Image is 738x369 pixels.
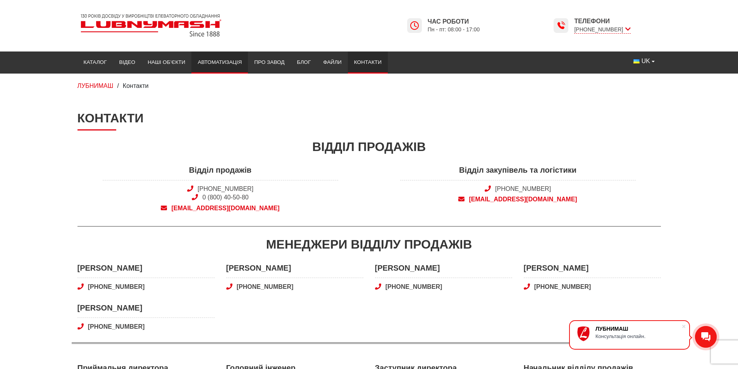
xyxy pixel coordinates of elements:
a: Про завод [248,54,291,71]
span: Телефони [574,17,630,26]
a: [PHONE_NUMBER] [495,185,551,192]
div: Відділ продажів [77,138,661,156]
a: 0 (800) 40-50-80 [203,194,249,201]
a: [PHONE_NUMBER] [375,283,512,291]
img: Українська [633,59,640,64]
span: [PERSON_NAME] [524,263,661,278]
a: Контакти [348,54,388,71]
span: [PERSON_NAME] [77,263,215,278]
a: [PHONE_NUMBER] [77,323,215,331]
span: Час роботи [428,17,480,26]
a: Відео [113,54,142,71]
a: [PHONE_NUMBER] [226,283,363,291]
a: Файли [317,54,348,71]
a: Автоматизація [191,54,248,71]
a: Каталог [77,54,113,71]
h1: Контакти [77,111,661,130]
span: Пн - пт: 08:00 - 17:00 [428,26,480,33]
div: ЛУБНИМАШ [595,326,681,332]
span: Контакти [123,82,149,89]
span: Відділ закупівель та логістики [400,165,636,180]
a: Наші об’єкти [141,54,191,71]
span: [PERSON_NAME] [77,302,215,318]
span: UK [642,57,650,65]
a: ЛУБНИМАШ [77,82,114,89]
a: Блог [291,54,317,71]
div: Менеджери відділу продажів [77,236,661,253]
a: [EMAIL_ADDRESS][DOMAIN_NAME] [400,195,636,204]
a: [PHONE_NUMBER] [524,283,661,291]
button: UK [627,54,661,69]
img: Lubnymash [77,11,225,40]
span: [PHONE_NUMBER] [574,26,630,34]
img: Lubnymash time icon [410,21,419,30]
div: Консультація онлайн. [595,333,681,339]
span: [PERSON_NAME] [226,263,363,278]
a: [EMAIL_ADDRESS][DOMAIN_NAME] [103,204,338,213]
span: / [117,82,119,89]
span: [PERSON_NAME] [375,263,512,278]
a: [PHONE_NUMBER] [77,283,215,291]
img: Lubnymash time icon [556,21,566,30]
span: Відділ продажів [103,165,338,180]
a: [PHONE_NUMBER] [198,185,253,192]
